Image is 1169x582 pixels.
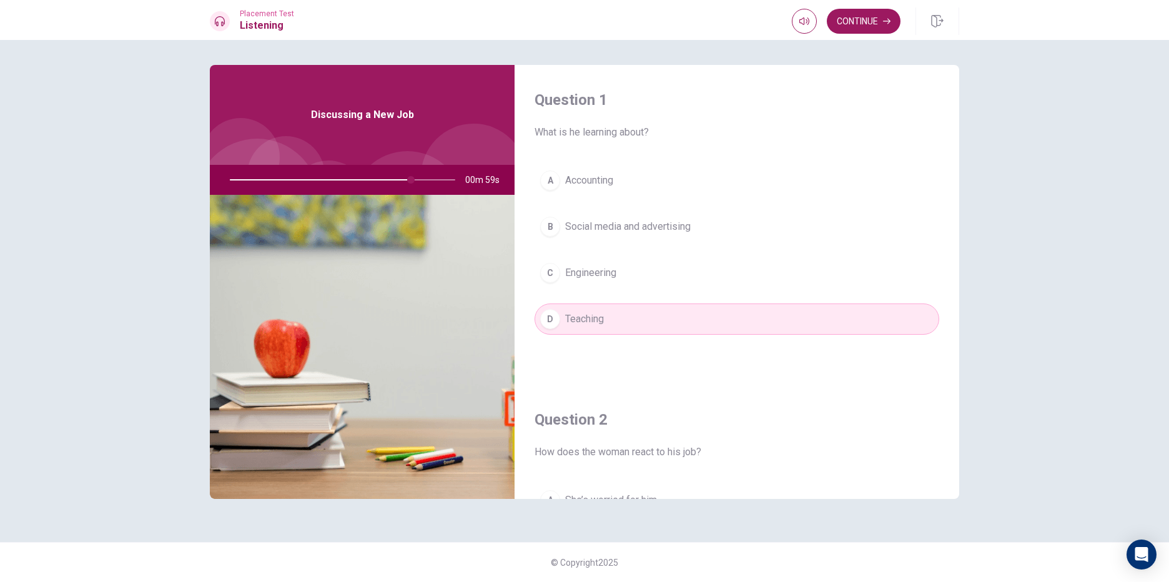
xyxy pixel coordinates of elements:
span: How does the woman react to his job? [535,445,939,460]
button: CEngineering [535,257,939,289]
span: Engineering [565,265,616,280]
span: Discussing a New Job [311,107,414,122]
span: Placement Test [240,9,294,18]
div: C [540,263,560,283]
span: Accounting [565,173,613,188]
button: Continue [827,9,900,34]
span: Social media and advertising [565,219,691,234]
span: What is he learning about? [535,125,939,140]
div: Open Intercom Messenger [1127,540,1157,570]
div: A [540,490,560,510]
div: D [540,309,560,329]
span: She’s worried for him [565,493,657,508]
button: BSocial media and advertising [535,211,939,242]
span: 00m 59s [465,165,510,195]
button: AAccounting [535,165,939,196]
button: DTeaching [535,303,939,335]
img: Discussing a New Job [210,195,515,499]
div: B [540,217,560,237]
h1: Listening [240,18,294,33]
button: AShe’s worried for him [535,485,939,516]
span: Teaching [565,312,604,327]
div: A [540,170,560,190]
h4: Question 1 [535,90,939,110]
h4: Question 2 [535,410,939,430]
span: © Copyright 2025 [551,558,618,568]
